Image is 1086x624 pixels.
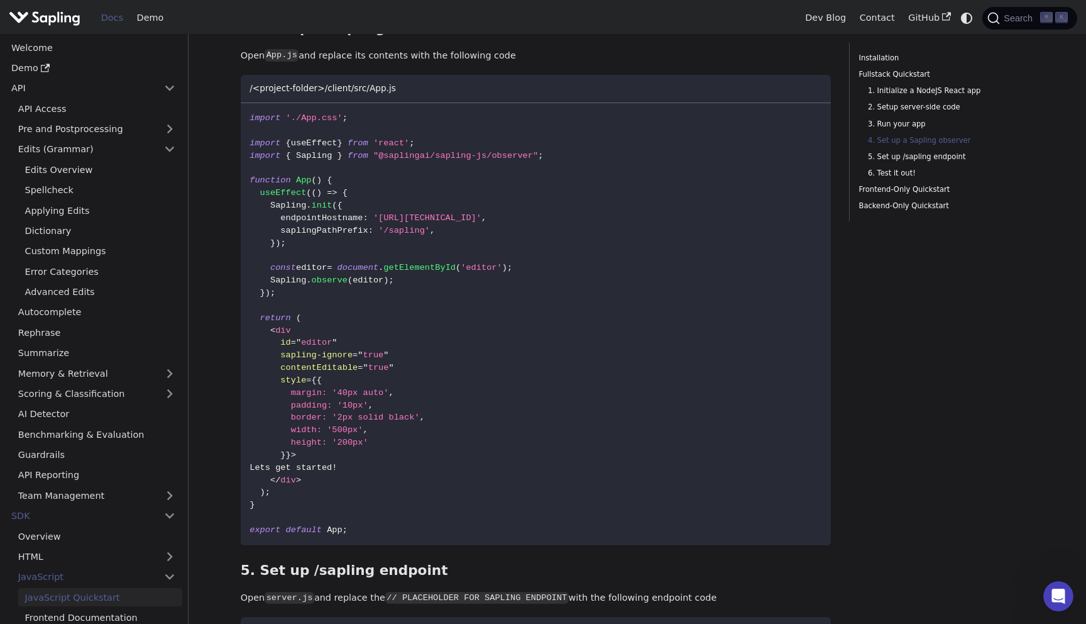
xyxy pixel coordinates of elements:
a: Pre and Postprocessing [11,120,182,138]
p: Open and replace the with the following endpoint code [241,591,831,606]
a: Rephrase [11,323,182,342]
button: Collapse sidebar category 'SDK' [157,507,182,525]
span: { [337,201,343,210]
a: GitHub [901,8,957,28]
span: Sapling [296,151,332,160]
span: ) [317,175,322,185]
span: '/sapling' [378,226,430,235]
span: => [327,188,337,198]
span: " [363,363,368,372]
a: Backend-Only Quickstart [859,200,1029,212]
span: ) [317,188,322,198]
a: Demo [130,8,170,28]
span: id [280,338,290,347]
span: " [332,338,337,347]
a: JavaScript Quickstart [18,588,182,606]
a: Installation [859,52,1029,64]
span: editor [301,338,332,347]
a: Error Categories [18,262,182,281]
span: Sapling [270,276,306,285]
span: , [430,226,435,235]
span: } [286,450,291,460]
span: } [337,151,343,160]
span: , [363,425,368,435]
span: , [388,388,393,398]
span: import [250,113,280,123]
span: ) [265,288,270,298]
span: ; [343,525,348,535]
span: : [317,425,322,435]
span: ) [502,263,507,272]
button: Search (Command+K) [982,7,1077,30]
span: ( [296,313,301,323]
div: /<project-folder>/client/src/App.js [241,75,831,103]
span: './App.css' [286,113,343,123]
a: Dev Blog [798,8,852,28]
img: Sapling.ai [9,9,80,27]
a: Edits Overview [18,160,182,179]
p: Open and replace its contents with the following code [241,48,831,64]
span: < [270,326,275,335]
a: Memory & Retrieval [11,364,182,382]
span: export [250,525,280,535]
span: , [420,413,425,422]
span: ) [383,276,388,285]
a: 3. Run your app [868,118,1025,130]
span: , [481,213,486,223]
a: Fullstack Quickstart [859,69,1029,81]
kbd: K [1055,12,1068,23]
span: style [280,376,306,385]
a: API Reporting [11,466,182,484]
span: { [343,188,348,198]
span: document [337,263,379,272]
a: Custom Mappings [18,242,182,260]
span: border [291,413,322,422]
span: '[URL][TECHNICAL_ID]' [373,213,481,223]
span: = [291,338,296,347]
span: : [368,226,373,235]
button: Collapse sidebar category 'API' [157,79,182,97]
span: ) [260,487,265,497]
span: from [348,151,368,160]
span: ; [280,238,285,248]
span: } [270,238,275,248]
kbd: ⌘ [1040,12,1053,23]
a: Docs [94,8,130,28]
code: App.js [265,49,299,62]
span: import [250,151,280,160]
span: contentEditable [280,363,358,372]
span: : [322,438,327,447]
span: return [260,313,291,323]
span: from [348,138,368,148]
a: 1. Initialize a NodeJS React app [868,85,1025,97]
span: ; [538,151,543,160]
span: ( [332,201,337,210]
span: = [327,263,332,272]
a: AI Detector [11,405,182,423]
span: useEffect [260,188,307,198]
a: Welcome [4,38,182,57]
span: : [322,388,327,398]
span: } [260,288,265,298]
a: Frontend-Only Quickstart [859,184,1029,196]
a: Scoring & Classification [11,385,182,403]
span: ; [343,113,348,123]
span: saplingPathPrefix [280,226,368,235]
a: Spellcheck [18,181,182,199]
a: 6. Test it out! [868,167,1025,179]
a: API Access [11,99,182,118]
a: HTML [11,548,182,566]
span: '40px auto' [332,388,388,398]
code: // PLACEHOLDER FOR SAPLING ENDPOINT [385,592,569,604]
span: . [306,201,311,210]
span: import [250,138,280,148]
span: "@saplingai/sapling-js/observer" [373,151,538,160]
span: width [291,425,317,435]
a: Autocomplete [11,303,182,321]
span: true [368,363,389,372]
a: Summarize [11,344,182,362]
a: Dictionary [18,222,182,240]
a: Contact [853,8,902,28]
a: Advanced Edits [18,283,182,301]
span: { [327,175,332,185]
